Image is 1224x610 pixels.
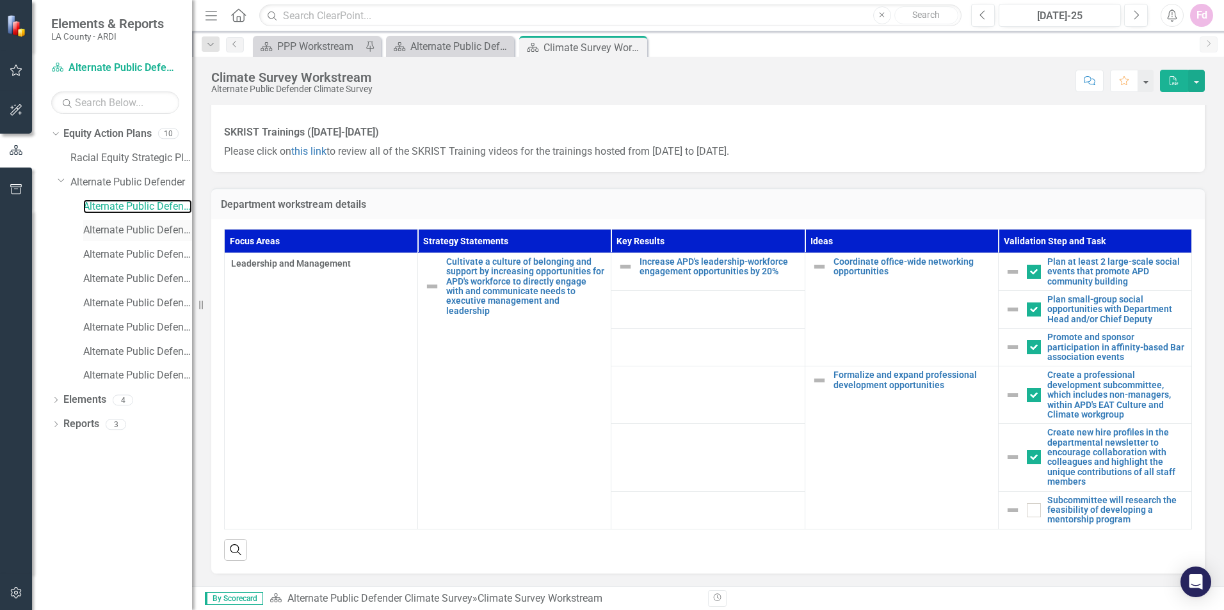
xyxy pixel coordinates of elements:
[1047,496,1185,525] a: Subcommittee will research the feasibility of developing a mentorship program
[70,151,192,166] a: Racial Equity Strategic Plan
[478,592,602,604] div: Climate Survey Workstream
[51,16,164,31] span: Elements & Reports
[1005,264,1020,279] img: Not Defined
[805,366,998,529] td: Double-Click to Edit Right Click for Context Menu
[106,419,126,430] div: 3
[640,257,798,277] a: Increase APD's leadership-workforce engagement opportunities by 20%
[833,370,992,390] a: Formalize and expand professional development opportunities
[231,257,411,270] span: Leadership and Management
[618,259,633,274] img: Not Defined
[83,320,192,335] a: Alternate Public Defender [PERSON_NAME] Goals FY24-25
[277,38,362,54] div: PPP Workstream
[998,329,1191,366] td: Double-Click to Edit Right Click for Context Menu
[63,417,99,432] a: Reports
[270,591,698,606] div: »
[158,129,179,139] div: 10
[1005,450,1020,465] img: Not Defined
[6,15,29,37] img: ClearPoint Strategy
[287,592,472,604] a: Alternate Public Defender Climate Survey
[256,38,362,54] a: PPP Workstream
[446,257,604,316] a: Cultivate a culture of belonging and support by increasing opportunities for APD's workforce to d...
[83,345,192,359] a: Alternate Public Defender Annual Report FY24-25
[225,253,418,529] td: Double-Click to Edit
[224,142,1192,159] p: Please click on to review all of the SKRIST Training videos for the trainings hosted from [DATE] ...
[51,31,164,42] small: LA County - ARDI
[424,279,440,294] img: Not Defined
[805,253,998,366] td: Double-Click to Edit Right Click for Context Menu
[544,40,644,56] div: Climate Survey Workstream
[83,247,192,262] a: Alternate Public Defender Annual Report
[1047,428,1185,487] a: Create new hire profiles in the departmental newsletter to encourage collaboration with colleague...
[211,70,373,84] div: Climate Survey Workstream
[894,6,958,24] button: Search
[1005,340,1020,355] img: Not Defined
[83,368,192,383] a: Alternate Public Defender RESP
[1047,332,1185,362] a: Promote and sponsor participation in affinity-based Bar association events
[70,175,192,190] a: Alternate Public Defender
[1190,4,1213,27] button: Fd
[1005,387,1020,403] img: Not Defined
[259,4,962,27] input: Search ClearPoint...
[1180,567,1211,597] div: Open Intercom Messenger
[63,127,152,141] a: Equity Action Plans
[83,296,192,311] a: Alternate Public Defender GARE
[83,223,192,238] a: Alternate Public Defender [PERSON_NAME] Goals
[221,199,1195,210] h3: Department workstream details
[998,491,1191,529] td: Double-Click to Edit Right Click for Context Menu
[224,126,379,138] strong: SKRIST Trainings ([DATE]-[DATE])
[83,199,192,214] a: Alternate Public Defender Climate Survey
[418,253,611,529] td: Double-Click to Edit Right Click for Context Menu
[389,38,511,54] a: Alternate Public Defender Welcome Page
[998,424,1191,491] td: Double-Click to Edit Right Click for Context Menu
[999,4,1121,27] button: [DATE]-25
[211,84,373,94] div: Alternate Public Defender Climate Survey
[1047,257,1185,286] a: Plan at least 2 large-scale social events that promote APD community building
[812,259,827,274] img: Not Defined
[1003,8,1116,24] div: [DATE]-25
[812,373,827,388] img: Not Defined
[1005,302,1020,317] img: Not Defined
[1047,295,1185,324] a: Plan small-group social opportunities with Department Head and/or Chief Deputy
[998,290,1191,328] td: Double-Click to Edit Right Click for Context Menu
[1047,370,1185,419] a: Create a professional development subcommittee, which includes non-managers, within APD's EAT Cul...
[51,91,179,114] input: Search Below...
[291,145,326,157] a: this link
[51,61,179,75] a: Alternate Public Defender Climate Survey
[83,272,192,286] a: Alternate Public Defender PPP
[912,10,940,20] span: Search
[205,592,263,605] span: By Scorecard
[998,366,1191,424] td: Double-Click to Edit Right Click for Context Menu
[113,395,133,405] div: 4
[1005,503,1020,518] img: Not Defined
[63,393,106,407] a: Elements
[611,253,805,290] td: Double-Click to Edit Right Click for Context Menu
[833,257,992,277] a: Coordinate office-wide networking opportunities
[410,38,511,54] div: Alternate Public Defender Welcome Page
[998,253,1191,290] td: Double-Click to Edit Right Click for Context Menu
